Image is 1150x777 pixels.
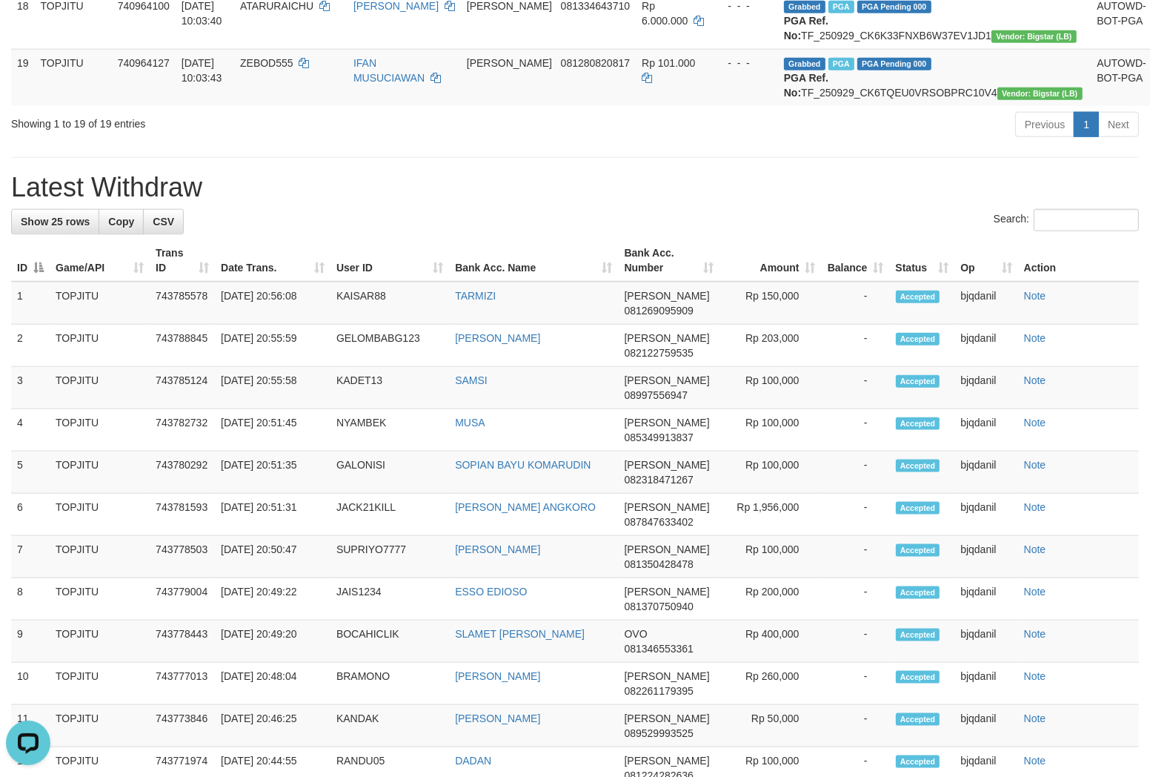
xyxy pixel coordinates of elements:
[1098,112,1139,137] a: Next
[455,459,591,471] a: SOPIAN BAYU KOMARUDIN
[50,621,150,663] td: TOPJITU
[1024,628,1046,640] a: Note
[150,452,215,494] td: 743780292
[890,239,955,282] th: Status: activate to sort column ascending
[719,239,821,282] th: Amount: activate to sort column ascending
[625,601,694,612] span: Copy 081370750940 to clipboard
[353,57,425,84] a: IFAN MUSUCIAWAN
[455,417,485,429] a: MUSA
[215,282,330,325] td: [DATE] 20:56:08
[330,578,449,621] td: JAIS1234
[719,282,821,325] td: Rp 150,000
[822,325,890,367] td: -
[455,290,496,302] a: TARMIZI
[150,325,215,367] td: 743788845
[1024,586,1046,598] a: Note
[99,209,144,234] a: Copy
[330,409,449,452] td: NYAMBEK
[642,57,695,69] span: Rp 101.000
[822,409,890,452] td: -
[330,239,449,282] th: User ID: activate to sort column ascending
[11,239,50,282] th: ID: activate to sort column descending
[11,578,50,621] td: 8
[625,501,710,513] span: [PERSON_NAME]
[108,216,134,228] span: Copy
[954,452,1017,494] td: bjqdanil
[1024,417,1046,429] a: Note
[625,432,694,443] span: Copy 085349913837 to clipboard
[11,452,50,494] td: 5
[954,409,1017,452] td: bjqdanil
[1024,670,1046,682] a: Note
[896,586,940,599] span: Accepted
[50,282,150,325] td: TOPJITU
[455,755,491,767] a: DADAN
[625,332,710,344] span: [PERSON_NAME]
[330,705,449,747] td: KANDAK
[625,374,710,386] span: [PERSON_NAME]
[11,663,50,705] td: 10
[784,58,825,70] span: Grabbed
[991,30,1077,43] span: Vendor URL: https://dashboard.q2checkout.com/secure
[143,209,184,234] a: CSV
[215,621,330,663] td: [DATE] 20:49:20
[784,15,828,42] b: PGA Ref. No:
[954,578,1017,621] td: bjqdanil
[215,494,330,536] td: [DATE] 20:51:31
[828,1,854,13] span: Marked by bjqwili
[625,474,694,486] span: Copy 082318471267 to clipboard
[625,712,710,724] span: [PERSON_NAME]
[954,705,1017,747] td: bjqdanil
[150,536,215,578] td: 743778503
[215,663,330,705] td: [DATE] 20:48:04
[50,663,150,705] td: TOPJITU
[11,173,1139,202] h1: Latest Withdraw
[619,239,720,282] th: Bank Acc. Number: activate to sort column ascending
[954,325,1017,367] td: bjqdanil
[330,621,449,663] td: BOCAHICLIK
[954,663,1017,705] td: bjqdanil
[50,409,150,452] td: TOPJITU
[11,325,50,367] td: 2
[896,629,940,641] span: Accepted
[50,578,150,621] td: TOPJITU
[1034,209,1139,231] input: Search:
[896,502,940,515] span: Accepted
[822,705,890,747] td: -
[455,374,488,386] a: SAMSI
[455,543,540,555] a: [PERSON_NAME]
[625,305,694,317] span: Copy 081269095909 to clipboard
[625,459,710,471] span: [PERSON_NAME]
[50,494,150,536] td: TOPJITU
[215,239,330,282] th: Date Trans.: activate to sort column ascending
[896,333,940,345] span: Accepted
[215,536,330,578] td: [DATE] 20:50:47
[994,209,1139,231] label: Search:
[1074,112,1099,137] a: 1
[215,705,330,747] td: [DATE] 20:46:25
[11,209,99,234] a: Show 25 rows
[997,87,1083,100] span: Vendor URL: https://dashboard.q2checkout.com/secure
[11,49,35,106] td: 19
[822,663,890,705] td: -
[716,56,772,70] div: - - -
[561,57,630,69] span: Copy 081280820817 to clipboard
[625,290,710,302] span: [PERSON_NAME]
[719,705,821,747] td: Rp 50,000
[455,670,540,682] a: [PERSON_NAME]
[896,417,940,430] span: Accepted
[896,291,940,303] span: Accepted
[896,755,940,768] span: Accepted
[150,621,215,663] td: 743778443
[50,705,150,747] td: TOPJITU
[1015,112,1074,137] a: Previous
[11,494,50,536] td: 6
[11,621,50,663] td: 9
[455,628,585,640] a: SLAMET [PERSON_NAME]
[150,282,215,325] td: 743785578
[455,332,540,344] a: [PERSON_NAME]
[822,536,890,578] td: -
[719,367,821,409] td: Rp 100,000
[50,239,150,282] th: Game/API: activate to sort column ascending
[11,282,50,325] td: 1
